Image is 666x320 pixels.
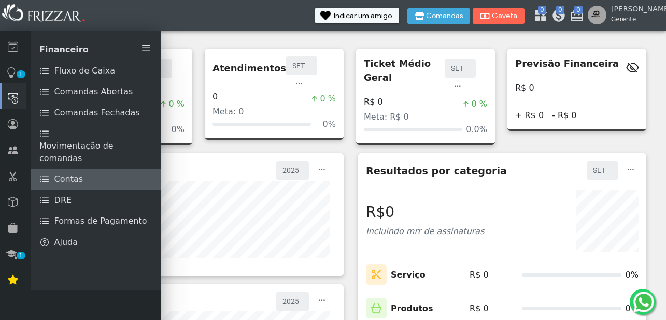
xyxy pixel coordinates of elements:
[552,109,576,122] span: - R$ 0
[533,8,544,26] a: 0
[391,302,433,315] p: Produtos
[391,269,426,281] p: Serviço
[426,12,463,20] span: Comandas
[31,81,161,103] a: Comandas Abertas
[31,231,161,253] a: Ajuda
[611,4,658,14] span: [PERSON_NAME]
[172,123,185,136] span: 0%
[611,14,658,24] span: Gerente
[366,165,507,177] h5: Resultados por categoria
[39,45,89,54] span: Financeiro
[515,56,619,70] p: Previsão Financeira
[212,107,244,117] span: Meta: 0
[470,302,489,315] span: R$ 0
[364,112,409,122] span: Meta: R$ 0
[281,164,304,177] label: 2025
[54,194,72,207] span: DRE
[491,12,517,20] span: Gaveta
[212,61,286,75] p: Atendimentos
[470,269,489,281] span: R$ 0
[515,83,534,93] h4: R$ 0
[366,264,387,285] img: Icone de Serviços
[407,8,470,24] button: Comandas
[466,123,487,136] span: 0.0%
[31,102,161,123] a: Comandas Fechadas
[450,78,465,96] button: ui-button
[631,289,656,314] img: whatsapp.png
[31,60,161,81] a: Fluxo de Caixa
[551,8,562,26] a: 0
[17,70,25,78] span: 1
[364,56,445,84] p: Ticket Médio Geral
[315,8,399,23] button: Indicar um amigo
[574,6,583,14] span: 0
[54,85,133,98] span: Comandas Abertas
[314,292,330,310] button: ui-button
[54,65,115,77] span: Fluxo de Caixa
[556,6,564,14] span: 0
[54,173,83,185] span: Contas
[291,60,312,72] label: SET
[626,269,639,281] span: 0%
[323,118,336,130] span: 0%
[31,123,161,169] a: Movimentação de comandas
[588,6,661,24] a: [PERSON_NAME] Gerente
[623,161,639,179] button: ui-button
[450,62,471,75] label: SET
[626,302,639,315] span: 0%
[570,8,580,26] a: 0
[334,12,392,20] span: Indicar um amigo
[366,298,387,319] img: Icone de Produtos
[281,295,304,308] label: 2025
[54,107,140,119] span: Comandas Fechadas
[54,215,147,227] span: Formas de Pagamento
[472,98,487,110] span: 0 %
[538,6,546,14] span: 0
[515,109,544,122] span: + R$ 0
[54,236,78,249] span: Ajuda
[592,164,613,177] label: SET
[31,169,161,190] a: Contas
[212,92,218,101] h4: 0
[366,226,485,236] span: Incluindo mrr de assinaturas
[473,8,525,24] button: Gaveta
[39,140,152,165] span: Movimentação de comandas
[364,97,383,107] h4: R$ 0
[17,252,25,259] span: 1
[366,203,485,221] h3: R$0
[169,98,185,110] span: 0 %
[314,161,330,179] button: ui-button
[31,190,161,211] a: DRE
[31,211,161,232] a: Formas de Pagamento
[291,75,307,93] button: ui-button
[320,93,336,105] span: 0 %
